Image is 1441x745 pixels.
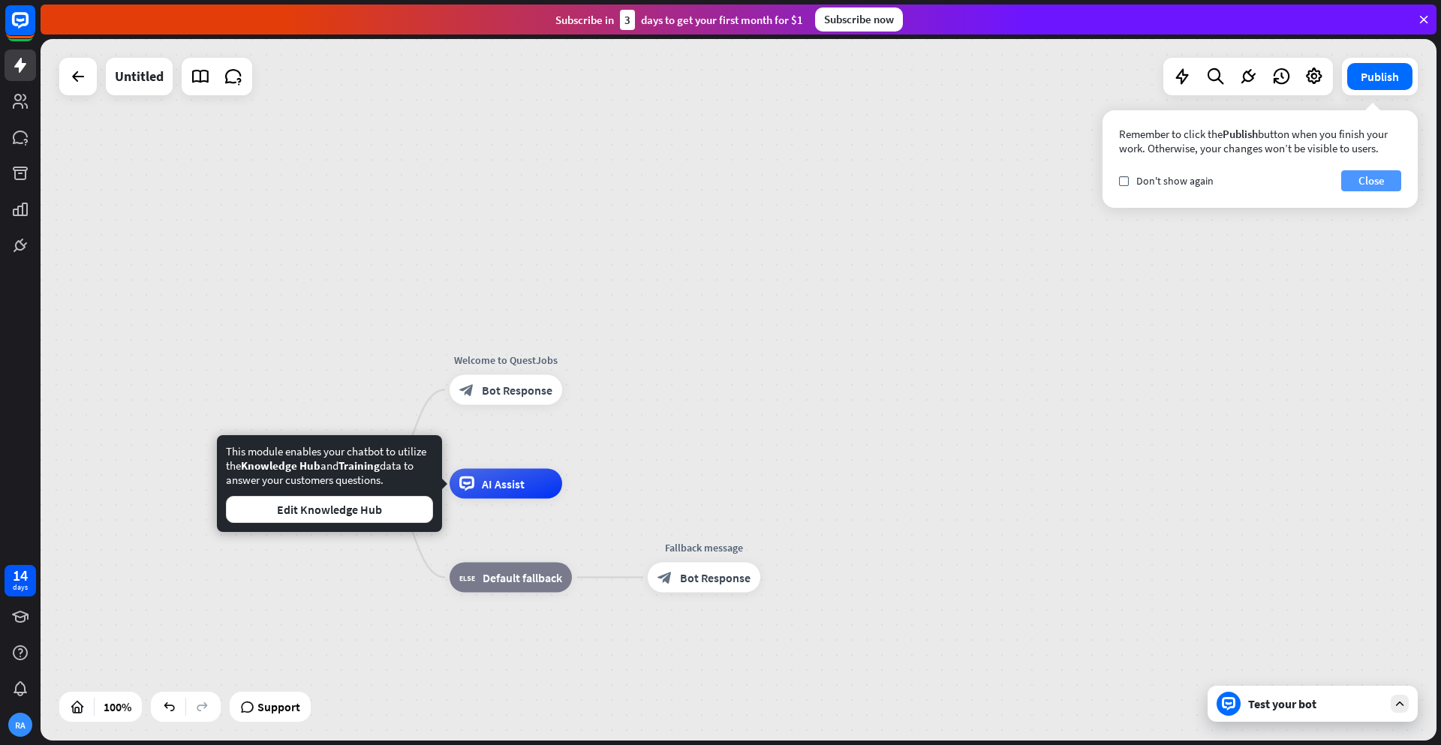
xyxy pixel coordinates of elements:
[438,353,573,368] div: Welcome to QuestJobs
[555,10,803,30] div: Subscribe in days to get your first month for $1
[241,458,320,473] span: Knowledge Hub
[226,496,433,523] button: Edit Knowledge Hub
[1119,127,1401,155] div: Remember to click the button when you finish your work. Otherwise, your changes won’t be visible ...
[657,570,672,585] i: block_bot_response
[257,695,300,719] span: Support
[1248,696,1383,711] div: Test your bot
[13,582,28,593] div: days
[815,8,903,32] div: Subscribe now
[5,565,36,596] a: 14 days
[99,695,136,719] div: 100%
[459,383,474,398] i: block_bot_response
[620,10,635,30] div: 3
[459,570,475,585] i: block_fallback
[1223,127,1258,141] span: Publish
[1341,170,1401,191] button: Close
[483,570,562,585] span: Default fallback
[482,476,525,491] span: AI Assist
[482,383,552,398] span: Bot Response
[1136,174,1214,188] span: Don't show again
[12,6,57,51] button: Open LiveChat chat widget
[338,458,380,473] span: Training
[636,540,772,555] div: Fallback message
[115,58,164,95] div: Untitled
[680,570,751,585] span: Bot Response
[226,444,433,523] div: This module enables your chatbot to utilize the and data to answer your customers questions.
[1347,63,1412,90] button: Publish
[13,569,28,582] div: 14
[8,713,32,737] div: RA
